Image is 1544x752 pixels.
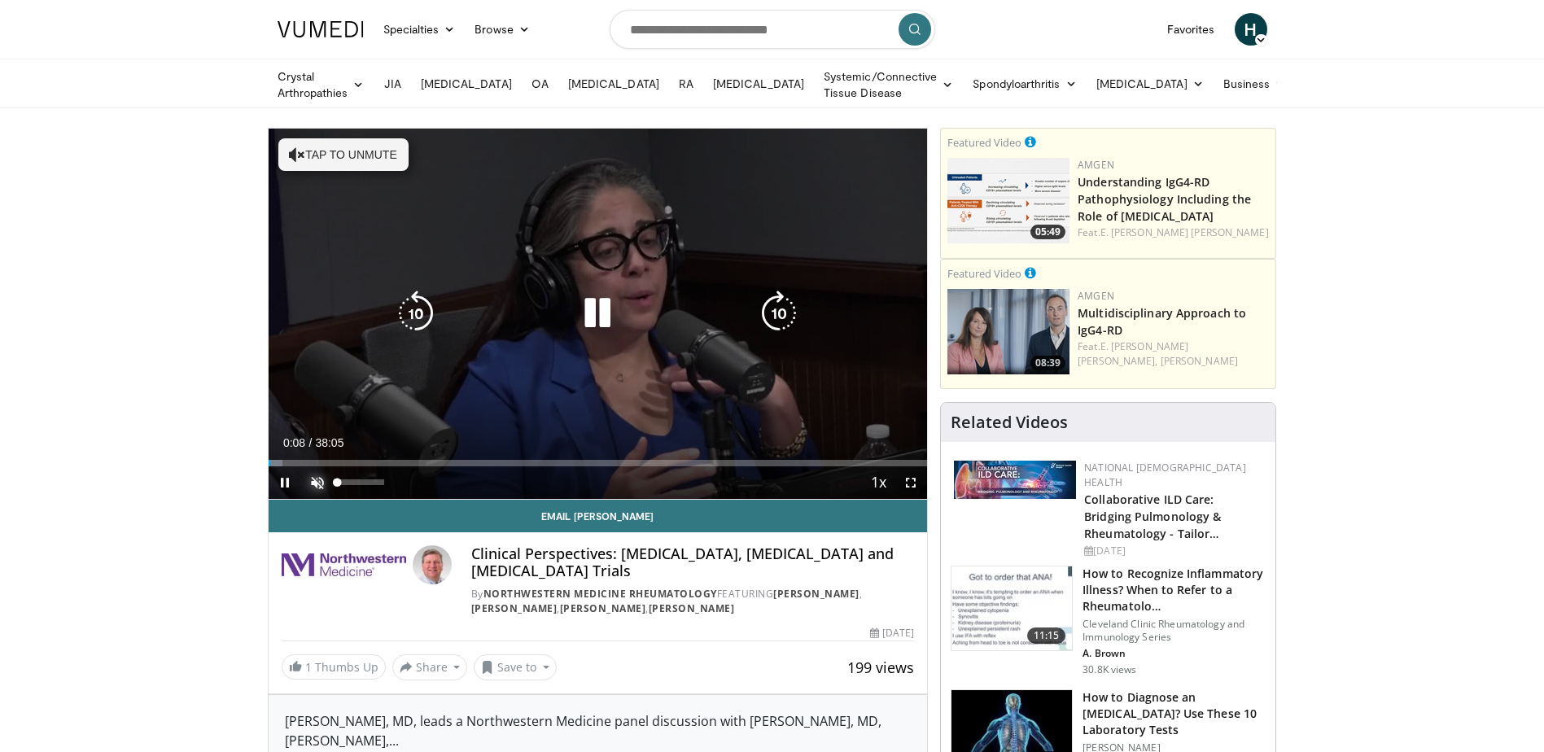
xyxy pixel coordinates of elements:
[278,21,364,37] img: VuMedi Logo
[1083,566,1266,614] h3: How to Recognize Inflammatory Illness? When to Refer to a Rheumatolo…
[610,10,935,49] input: Search topics, interventions
[1161,354,1238,368] a: [PERSON_NAME]
[465,13,540,46] a: Browse
[309,436,313,449] span: /
[522,68,558,100] a: OA
[301,466,334,499] button: Unmute
[894,466,927,499] button: Fullscreen
[278,138,409,171] button: Tap to unmute
[282,545,406,584] img: Northwestern Medicine Rheumatology
[282,654,386,680] a: 1 Thumbs Up
[305,659,312,675] span: 1
[954,461,1076,499] img: 7e341e47-e122-4d5e-9c74-d0a8aaff5d49.jpg.150x105_q85_autocrop_double_scale_upscale_version-0.2.jpg
[1078,174,1251,224] a: Understanding IgG4-RD Pathophysiology Including the Role of [MEDICAL_DATA]
[374,13,466,46] a: Specialties
[471,545,914,580] h4: Clinical Perspectives: [MEDICAL_DATA], [MEDICAL_DATA] and [MEDICAL_DATA] Trials
[374,68,411,100] a: JIA
[947,158,1069,243] img: 3e5b4ad1-6d9b-4d8f-ba8e-7f7d389ba880.png.150x105_q85_crop-smart_upscale.png
[1084,544,1262,558] div: [DATE]
[411,68,522,100] a: [MEDICAL_DATA]
[1235,13,1267,46] a: H
[471,601,558,615] a: [PERSON_NAME]
[947,289,1069,374] img: 04ce378e-5681-464e-a54a-15375da35326.png.150x105_q85_crop-smart_upscale.png
[1078,305,1246,338] a: Multidisciplinary Approach to IgG4-RD
[1100,225,1269,239] a: E. [PERSON_NAME] [PERSON_NAME]
[268,68,374,101] a: Crystal Arthropathies
[1078,339,1269,369] div: Feat.
[1084,492,1221,541] a: Collaborative ILD Care: Bridging Pulmonology & Rheumatology - Tailor…
[669,68,703,100] a: RA
[947,266,1021,281] small: Featured Video
[315,436,343,449] span: 38:05
[773,587,859,601] a: [PERSON_NAME]
[1078,225,1269,240] div: Feat.
[1087,68,1214,100] a: [MEDICAL_DATA]
[847,658,914,677] span: 199 views
[1214,68,1297,100] a: Business
[1083,647,1266,660] p: A. Brown
[1030,356,1065,370] span: 08:39
[947,289,1069,374] a: 08:39
[471,587,914,616] div: By FEATURING , , ,
[1030,225,1065,239] span: 05:49
[1078,158,1114,172] a: Amgen
[269,466,301,499] button: Pause
[963,68,1086,100] a: Spondyloarthritis
[392,654,468,680] button: Share
[1078,289,1114,303] a: Amgen
[269,129,928,500] video-js: Video Player
[703,68,814,100] a: [MEDICAL_DATA]
[1084,461,1246,489] a: National [DEMOGRAPHIC_DATA] Health
[1083,663,1136,676] p: 30.8K views
[814,68,963,101] a: Systemic/Connective Tissue Disease
[1027,627,1066,644] span: 11:15
[1078,339,1188,368] a: E. [PERSON_NAME] [PERSON_NAME],
[649,601,735,615] a: [PERSON_NAME]
[483,587,717,601] a: Northwestern Medicine Rheumatology
[560,601,646,615] a: [PERSON_NAME]
[947,135,1021,150] small: Featured Video
[1157,13,1225,46] a: Favorites
[338,479,384,485] div: Volume Level
[413,545,452,584] img: Avatar
[1083,618,1266,644] p: Cleveland Clinic Rheumatology and Immunology Series
[870,626,914,641] div: [DATE]
[951,413,1068,432] h4: Related Videos
[269,500,928,532] a: Email [PERSON_NAME]
[951,566,1266,676] a: 11:15 How to Recognize Inflammatory Illness? When to Refer to a Rheumatolo… Cleveland Clinic Rheu...
[1083,689,1266,738] h3: How to Diagnose an [MEDICAL_DATA]? Use These 10 Laboratory Tests
[269,460,928,466] div: Progress Bar
[947,158,1069,243] a: 05:49
[862,466,894,499] button: Playback Rate
[558,68,669,100] a: [MEDICAL_DATA]
[951,566,1072,651] img: 5cecf4a9-46a2-4e70-91ad-1322486e7ee4.150x105_q85_crop-smart_upscale.jpg
[283,436,305,449] span: 0:08
[474,654,557,680] button: Save to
